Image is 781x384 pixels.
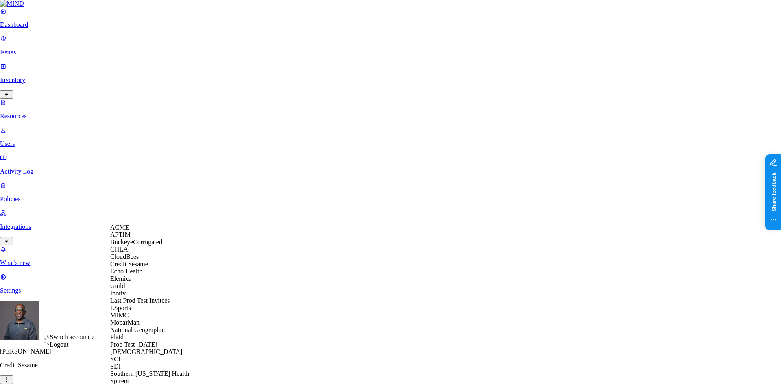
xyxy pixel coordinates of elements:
[110,282,125,289] span: Guild
[110,253,139,260] span: CloudBees
[110,246,128,253] span: CHLA
[110,239,162,245] span: BuckeyeCorrugated
[110,348,182,355] span: [DEMOGRAPHIC_DATA]
[110,304,131,311] span: LSports
[110,231,131,238] span: APTIM
[110,297,170,304] span: Last Prod Test Invitees
[110,356,120,362] span: SCI
[50,334,89,341] span: Switch account
[110,268,143,275] span: Echo Health
[43,341,96,348] div: Logout
[110,326,165,333] span: National Geographic
[110,260,148,267] span: Credit Sesame
[110,363,121,370] span: SDI
[110,290,126,297] span: Inotiv
[110,370,189,377] span: Southern [US_STATE] Health
[110,312,129,319] span: MJMC
[110,224,129,231] span: ACME
[110,341,157,348] span: Prod Test [DATE]
[110,334,124,341] span: Plaid
[110,319,140,326] span: MoparMan
[110,275,131,282] span: Elemica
